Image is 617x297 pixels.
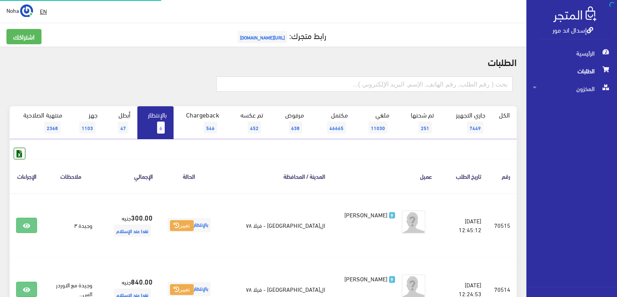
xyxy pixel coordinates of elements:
span: 47 [118,122,128,134]
td: [DATE] 12:45:12 [439,193,488,258]
span: 638 [289,122,302,134]
a: 9 [PERSON_NAME] [344,274,395,283]
a: EN [37,4,50,19]
a: جاري التجهيز7449 [441,106,493,139]
th: رقم [488,159,517,193]
th: تاريخ الطلب [439,159,488,193]
span: المخزون [533,80,611,97]
th: اﻹجمالي [99,159,159,193]
span: 1103 [79,122,95,134]
h2: الطلبات [10,56,517,67]
strong: 300.00 [131,212,153,223]
span: 11030 [369,122,387,134]
a: الرئيسية [526,44,617,62]
span: [PERSON_NAME] [344,209,387,220]
span: 6 [157,122,165,134]
a: إسدال اند مور [553,24,593,35]
span: 546 [204,122,217,134]
a: منتهية الصلاحية2368 [10,106,69,139]
button: تغيير [170,220,194,231]
span: بالإنتظار [168,282,211,296]
td: ال[GEOGRAPHIC_DATA] - فيلا ٧٨ [219,193,331,258]
span: 251 [418,122,432,134]
span: 46665 [327,122,346,134]
span: [URL][DOMAIN_NAME] [238,31,287,43]
a: 9 [PERSON_NAME] [344,210,395,219]
span: الطلبات [533,62,611,80]
span: [PERSON_NAME] [344,273,387,284]
a: المخزون [526,80,617,97]
span: 452 [248,122,261,134]
a: ملغي11030 [355,106,396,139]
span: 2368 [44,122,60,134]
img: avatar.png [402,210,426,234]
a: مرفوض638 [270,106,311,139]
a: رابط متجرك:[URL][DOMAIN_NAME] [236,28,326,43]
a: اشتراكك [6,29,41,44]
th: عميل [331,159,439,193]
a: تم شحنها251 [396,106,441,139]
a: مكتمل46665 [311,106,355,139]
button: تغيير [170,284,194,295]
strong: 840.00 [131,276,153,287]
span: Noha [6,5,19,15]
td: وجيدة ٣ [43,193,99,258]
img: . [553,6,596,22]
th: ملاحظات [43,159,99,193]
th: الإجراءات [10,159,43,193]
a: ... Noha [6,4,33,17]
a: الطلبات [526,62,617,80]
span: 7449 [467,122,483,134]
a: بالإنتظار6 [137,106,174,139]
a: أبطل47 [104,106,137,139]
a: الكل [492,106,517,123]
td: 70515 [488,193,517,258]
th: الحالة [159,159,219,193]
a: Chargeback546 [174,106,226,139]
span: نقدا عند الإستلام [114,225,151,237]
span: بالإنتظار [168,218,211,232]
img: ... [20,4,33,17]
th: المدينة / المحافظة [219,159,331,193]
a: جهز1103 [69,106,104,139]
span: 9 [389,276,395,283]
td: جنيه [99,193,159,258]
span: 9 [389,212,395,219]
span: الرئيسية [533,44,611,62]
u: EN [40,6,47,16]
a: تم عكسه452 [226,106,270,139]
input: بحث ( رقم الطلب, رقم الهاتف, الإسم, البريد اﻹلكتروني )... [216,76,513,92]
